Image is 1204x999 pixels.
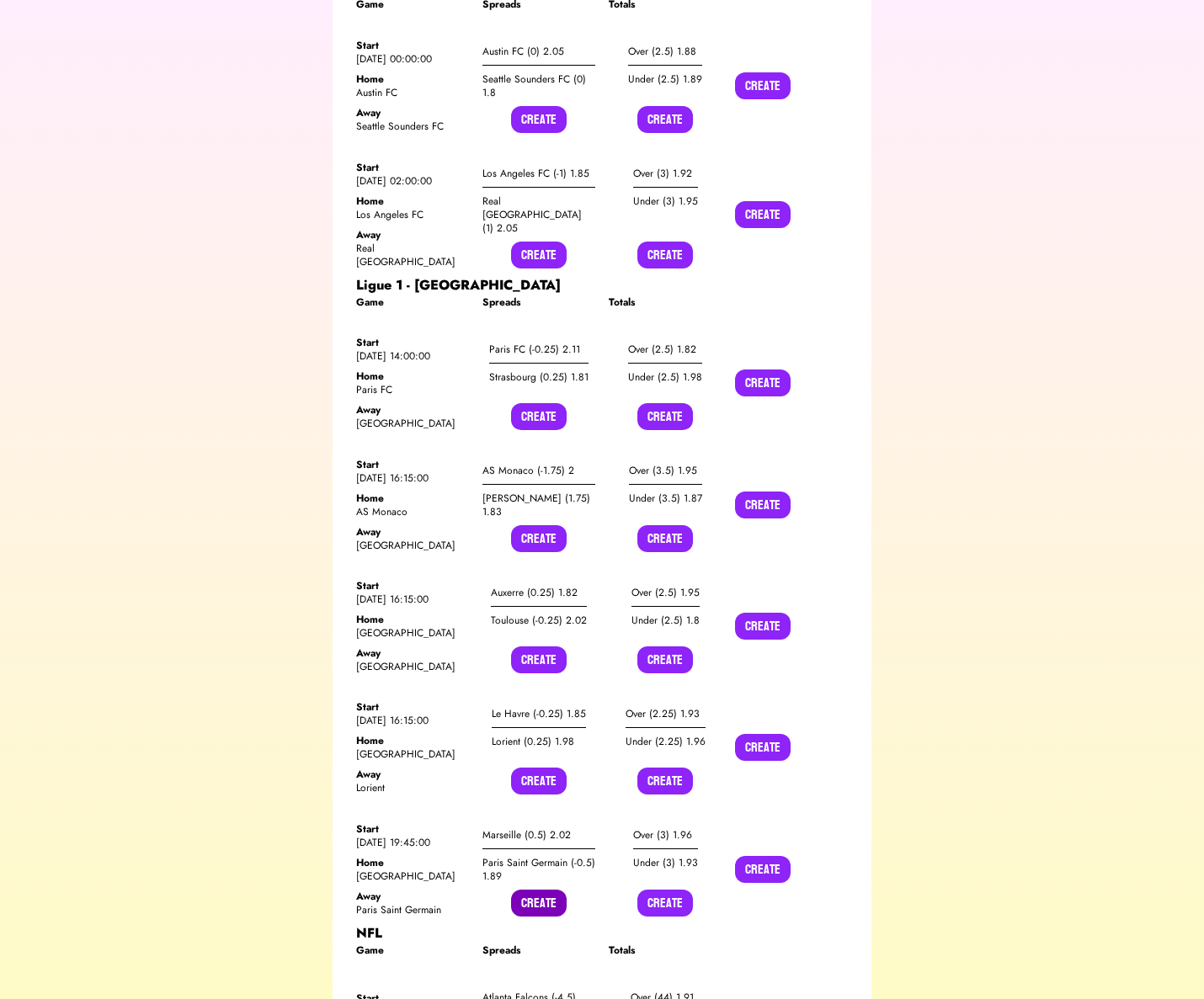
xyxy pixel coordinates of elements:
[735,856,791,883] button: Create
[356,579,469,592] div: Start
[492,700,586,728] div: Le Havre (-0.25) 1.85
[356,295,469,309] div: Game
[356,161,469,174] div: Start
[637,106,693,133] button: Create
[637,525,693,552] button: Create
[735,369,791,396] button: Create
[482,943,595,957] div: Spreads
[631,607,700,634] div: Under (2.5) 1.8
[637,403,693,430] button: Create
[491,607,587,634] div: Toulouse (-0.25) 2.02
[489,364,589,391] div: Strasbourg (0.25) 1.81
[356,86,469,99] div: Austin FC
[492,728,586,755] div: Lorient (0.25) 1.98
[609,943,722,957] div: Totals
[356,856,469,869] div: Home
[356,781,469,794] div: Lorient
[356,39,469,52] div: Start
[356,242,469,268] div: Real [GEOGRAPHIC_DATA]
[482,160,595,188] div: Los Angeles FC (-1) 1.85
[482,457,595,485] div: AS Monaco (-1.75) 2
[735,613,791,640] button: Create
[482,66,595,106] div: Seattle Sounders FC (0) 1.8
[631,579,700,607] div: Over (2.5) 1.95
[633,849,698,876] div: Under (3) 1.93
[511,242,567,268] button: Create
[356,275,848,295] div: Ligue 1 - [GEOGRAPHIC_DATA]
[356,836,469,849] div: [DATE] 19:45:00
[628,336,702,364] div: Over (2.5) 1.82
[626,728,706,755] div: Under (2.25) 1.96
[637,242,693,268] button: Create
[482,38,595,66] div: Austin FC (0) 2.05
[356,822,469,836] div: Start
[356,768,469,781] div: Away
[633,821,698,849] div: Over (3) 1.96
[628,38,702,66] div: Over (2.5) 1.88
[482,188,595,242] div: Real [GEOGRAPHIC_DATA] (1) 2.05
[511,890,567,917] button: Create
[356,403,469,417] div: Away
[637,890,693,917] button: Create
[356,194,469,208] div: Home
[356,903,469,917] div: Paris Saint Germain
[356,349,469,363] div: [DATE] 14:00:00
[356,660,469,673] div: [GEOGRAPHIC_DATA]
[626,700,706,728] div: Over (2.25) 1.93
[356,869,469,883] div: [GEOGRAPHIC_DATA]
[609,295,722,309] div: Totals
[637,646,693,673] button: Create
[628,364,702,391] div: Under (2.5) 1.98
[629,457,702,485] div: Over (3.5) 1.95
[633,188,698,215] div: Under (3) 1.95
[356,700,469,714] div: Start
[356,923,848,943] div: NFL
[511,646,567,673] button: Create
[356,539,469,552] div: [GEOGRAPHIC_DATA]
[511,768,567,794] button: Create
[628,66,702,93] div: Under (2.5) 1.89
[735,492,791,518] button: Create
[356,505,469,518] div: AS Monaco
[356,52,469,66] div: [DATE] 00:00:00
[511,106,567,133] button: Create
[356,228,469,242] div: Away
[482,821,595,849] div: Marseille (0.5) 2.02
[356,747,469,761] div: [GEOGRAPHIC_DATA]
[356,626,469,640] div: [GEOGRAPHIC_DATA]
[629,485,702,512] div: Under (3.5) 1.87
[356,525,469,539] div: Away
[482,295,595,309] div: Spreads
[735,734,791,761] button: Create
[482,485,595,525] div: [PERSON_NAME] (1.75) 1.83
[356,120,469,133] div: Seattle Sounders FC
[637,768,693,794] button: Create
[356,106,469,120] div: Away
[356,471,469,485] div: [DATE] 16:15:00
[511,403,567,430] button: Create
[356,613,469,626] div: Home
[356,369,469,383] div: Home
[356,890,469,903] div: Away
[356,592,469,606] div: [DATE] 16:15:00
[356,336,469,349] div: Start
[356,714,469,727] div: [DATE] 16:15:00
[735,72,791,99] button: Create
[356,646,469,660] div: Away
[735,201,791,228] button: Create
[491,579,587,607] div: Auxerre (0.25) 1.82
[482,849,595,890] div: Paris Saint Germain (-0.5) 1.89
[511,525,567,552] button: Create
[356,734,469,747] div: Home
[356,492,469,505] div: Home
[356,174,469,188] div: [DATE] 02:00:00
[356,383,469,396] div: Paris FC
[633,160,698,188] div: Over (3) 1.92
[356,458,469,471] div: Start
[356,208,469,221] div: Los Angeles FC
[356,943,469,957] div: Game
[356,417,469,430] div: [GEOGRAPHIC_DATA]
[489,336,589,364] div: Paris FC (-0.25) 2.11
[356,72,469,86] div: Home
